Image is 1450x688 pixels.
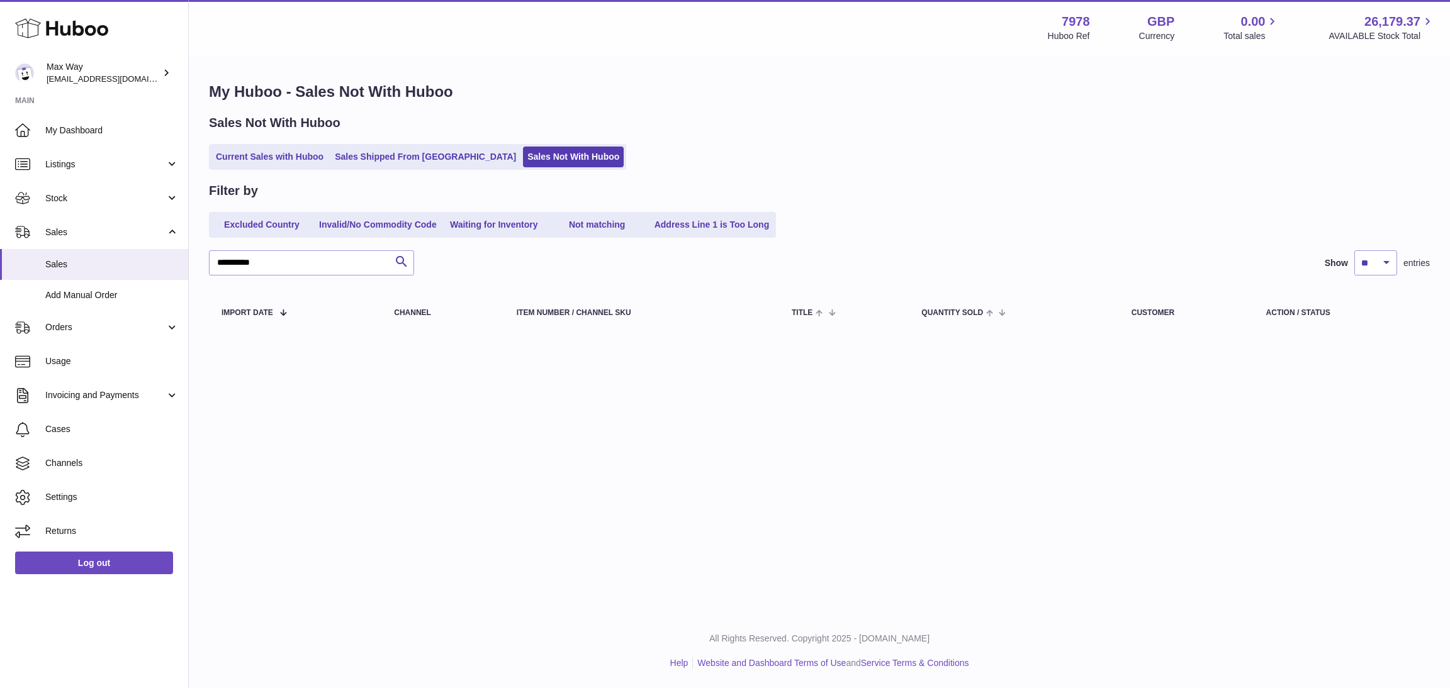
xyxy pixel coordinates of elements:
span: Listings [45,158,166,170]
a: Excluded Country [211,214,312,235]
span: Add Manual Order [45,289,179,301]
span: Usage [45,355,179,367]
a: 26,179.37 AVAILABLE Stock Total [1329,13,1435,42]
span: Total sales [1223,30,1279,42]
a: 0.00 Total sales [1223,13,1279,42]
span: Quantity Sold [921,309,983,317]
span: entries [1403,257,1430,269]
span: Settings [45,491,179,503]
a: Waiting for Inventory [444,214,544,235]
span: 26,179.37 [1364,13,1420,30]
div: Huboo Ref [1048,30,1090,42]
span: Channels [45,457,179,469]
span: Returns [45,525,179,537]
a: Help [670,658,688,668]
div: Customer [1132,309,1241,317]
h1: My Huboo - Sales Not With Huboo [209,82,1430,102]
span: Sales [45,258,179,270]
a: Not matching [547,214,648,235]
div: Action / Status [1266,309,1417,317]
a: Current Sales with Huboo [211,147,328,167]
a: Address Line 1 is Too Long [650,214,774,235]
span: Orders [45,321,166,333]
li: and [693,657,969,669]
strong: 7978 [1062,13,1090,30]
a: Service Terms & Conditions [861,658,969,668]
p: All Rights Reserved. Copyright 2025 - [DOMAIN_NAME] [199,633,1440,645]
span: Sales [45,226,166,238]
span: Import date [222,309,273,317]
a: Sales Shipped From [GEOGRAPHIC_DATA] [330,147,520,167]
div: Item Number / Channel SKU [517,309,767,317]
span: Invoicing and Payments [45,389,166,401]
span: 0.00 [1241,13,1266,30]
a: Log out [15,552,173,574]
span: AVAILABLE Stock Total [1329,30,1435,42]
div: Max Way [47,61,160,85]
h2: Sales Not With Huboo [209,114,340,131]
span: My Dashboard [45,125,179,136]
strong: GBP [1147,13,1174,30]
span: [EMAIL_ADDRESS][DOMAIN_NAME] [47,74,185,84]
h2: Filter by [209,182,258,199]
a: Sales Not With Huboo [523,147,624,167]
label: Show [1325,257,1348,269]
div: Currency [1139,30,1175,42]
span: Stock [45,192,166,204]
a: Invalid/No Commodity Code [315,214,441,235]
img: Max@LongevityBox.co.uk [15,64,34,82]
div: Channel [394,309,492,317]
a: Website and Dashboard Terms of Use [697,658,846,668]
span: Title [792,309,812,317]
span: Cases [45,423,179,435]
